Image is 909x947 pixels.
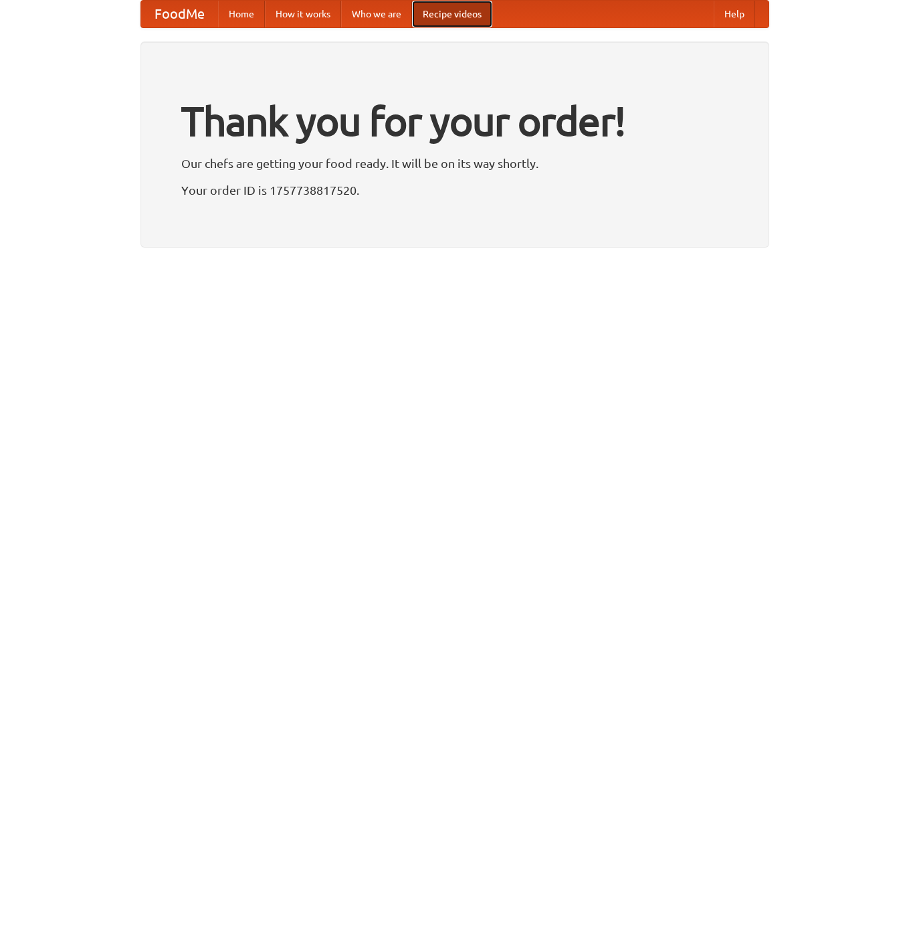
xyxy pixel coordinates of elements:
[218,1,265,27] a: Home
[181,89,728,153] h1: Thank you for your order!
[181,180,728,200] p: Your order ID is 1757738817520.
[714,1,755,27] a: Help
[265,1,341,27] a: How it works
[412,1,492,27] a: Recipe videos
[141,1,218,27] a: FoodMe
[181,153,728,173] p: Our chefs are getting your food ready. It will be on its way shortly.
[341,1,412,27] a: Who we are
